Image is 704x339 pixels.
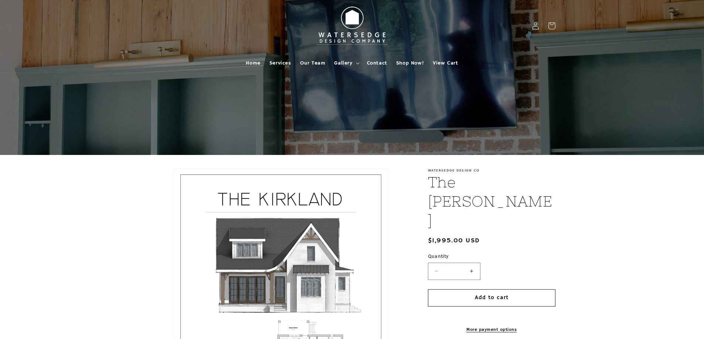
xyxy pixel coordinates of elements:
[367,60,387,66] span: Contact
[396,60,424,66] span: Shop Now!
[428,173,555,230] h1: The [PERSON_NAME]
[265,55,296,71] a: Services
[241,55,265,71] a: Home
[433,60,458,66] span: View Cart
[334,60,352,66] span: Gallery
[269,60,291,66] span: Services
[428,55,462,71] a: View Cart
[428,289,555,307] button: Add to cart
[428,326,555,333] a: More payment options
[428,168,555,173] p: Watersedge Design Co
[363,55,392,71] a: Contact
[330,55,362,71] summary: Gallery
[300,60,326,66] span: Our Team
[392,55,428,71] a: Shop Now!
[246,60,260,66] span: Home
[296,55,330,71] a: Our Team
[428,253,555,260] label: Quantity
[428,236,480,246] span: $1,995.00 USD
[312,3,393,49] img: Watersedge Design Co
